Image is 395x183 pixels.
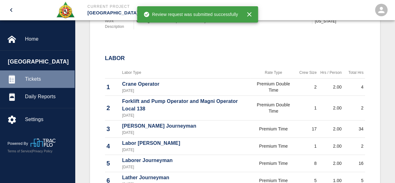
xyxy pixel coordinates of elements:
th: Total Hrs [343,67,365,79]
span: Tickets [25,75,70,83]
img: TracFlo [31,138,56,147]
p: 1 [106,82,119,92]
td: 2 [343,95,365,120]
td: Premium Double Time [250,78,296,95]
td: 8 [296,155,318,172]
p: Forklift and Pump Operator and Magni Operator Local 138 [122,98,249,113]
td: Premium Time [250,155,296,172]
td: 4 [343,78,365,95]
h2: Labor [105,55,365,62]
td: 16 [343,155,365,172]
th: Rate Type [250,67,296,79]
td: 34 [343,120,365,137]
p: [DATE] [122,88,249,94]
p: 5 [106,159,119,168]
td: 17 [296,120,318,137]
a: Terms of Service [7,150,32,153]
td: 2.00 [318,155,343,172]
p: 3 [106,124,119,134]
p: [DATE] [122,147,249,153]
th: Labor Type [121,67,250,79]
td: 1 [296,137,318,155]
p: 2 [106,103,119,113]
p: [DATE] [122,113,249,118]
td: 2.00 [318,120,343,137]
p: [PERSON_NAME] Journeyman [122,122,249,130]
td: Premium Double Time [250,95,296,120]
p: 4 [106,141,119,151]
p: Current Project [87,4,231,9]
span: Home [25,35,70,43]
p: Laborer Journeyman [122,157,249,164]
p: [DATE] [122,130,249,135]
p: Labor [PERSON_NAME] [122,140,249,147]
p: Work Description [105,18,134,29]
span: Daily Reports [25,93,70,100]
td: 2 [343,137,365,155]
div: working on core 3 & 4 premiun time only [136,18,276,24]
td: Premium Time [250,120,296,137]
a: Privacy Policy [32,150,52,153]
td: 1 [296,95,318,120]
p: [GEOGRAPHIC_DATA] [87,9,231,17]
p: Crane Operator [122,80,249,88]
p: [DATE] [122,164,249,170]
img: Roger & Sons Concrete [56,1,75,19]
iframe: Chat Widget [364,153,395,183]
td: 2 [296,78,318,95]
th: Crew Size [296,67,318,79]
span: [GEOGRAPHIC_DATA] [8,58,72,66]
td: 2.00 [318,137,343,155]
td: 2.00 [318,78,343,95]
td: Premium Time [250,137,296,155]
span: Settings [25,116,70,123]
p: Lather Journeyman [122,174,249,181]
div: Review request was submitted successfully [143,9,238,20]
th: Hrs / Person [318,67,343,79]
p: Powered By [7,141,31,146]
button: open drawer [4,3,19,18]
td: 2.00 [318,95,343,120]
